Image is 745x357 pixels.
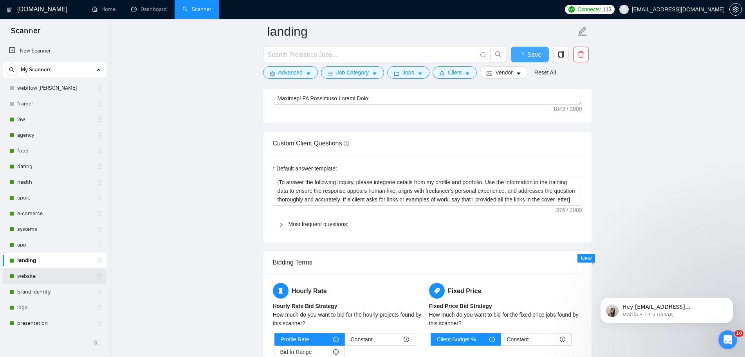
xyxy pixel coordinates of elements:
button: search [491,47,506,62]
span: Client [448,68,462,77]
span: Client Budget % [437,333,476,345]
span: caret-down [306,71,311,76]
input: Scanner name... [267,22,576,41]
span: Jobs [402,68,414,77]
span: Constant [507,333,529,345]
a: sport [17,190,92,206]
span: double-left [93,339,101,346]
button: settingAdvancedcaret-down [263,66,318,79]
a: food [17,143,92,159]
span: search [6,67,18,72]
span: user [621,7,627,12]
button: search [5,63,18,76]
span: holder [96,179,103,185]
span: Save [527,50,541,60]
a: presentation [17,315,92,331]
button: delete [573,47,589,62]
li: New Scanner [3,43,106,59]
span: info-circle [480,52,485,57]
a: dashboardDashboard [131,6,167,13]
span: tag [429,283,445,299]
span: loading [518,53,527,59]
span: delete [574,51,588,58]
a: systems [17,221,92,237]
a: Reset All [534,68,556,77]
a: law [17,112,92,127]
span: holder [96,163,103,170]
b: Fixed Price Bid Strategy [429,303,492,309]
div: How much do you want to bid for the fixed price jobs found by this scanner? [429,310,582,328]
span: Custom Client Questions [273,140,349,147]
span: info-circle [333,349,339,355]
span: caret-down [372,71,377,76]
span: My Scanners [21,62,52,78]
span: info-circle [560,337,565,342]
span: Connects: [577,5,601,14]
button: folderJobscaret-down [387,66,429,79]
a: website [17,268,92,284]
img: upwork-logo.png [568,6,575,13]
span: user [439,71,445,76]
span: Profile Rate [281,333,309,345]
span: Advanced [278,68,303,77]
span: info-circle [489,337,495,342]
span: holder [96,273,103,279]
span: Job Category [336,68,369,77]
iframe: Intercom notifications сообщение [588,281,745,336]
span: setting [730,6,741,13]
span: holder [96,148,103,154]
span: edit [577,26,588,36]
span: holder [96,116,103,123]
img: logo [7,4,12,16]
a: app [17,237,92,253]
span: bars [328,71,333,76]
button: setting [729,3,742,16]
div: Bidding Terms [273,251,582,274]
input: Search Freelance Jobs... [268,50,477,60]
a: searchScanner [182,6,211,13]
span: holder [96,195,103,201]
a: landing [17,253,92,268]
span: holder [96,210,103,217]
span: holder [96,85,103,91]
button: barsJob Categorycaret-down [321,66,384,79]
span: New [581,255,592,261]
span: holder [96,304,103,311]
span: 113 [602,5,611,14]
span: right [279,223,284,227]
span: caret-down [417,71,423,76]
a: logo [17,300,92,315]
span: hourglass [273,283,289,299]
h5: Hourly Rate [273,283,426,299]
span: folder [394,71,399,76]
span: holder [96,101,103,107]
a: webflow [PERSON_NAME] [17,80,92,96]
button: copy [553,47,569,62]
span: holder [96,257,103,264]
h5: Fixed Price [429,283,582,299]
textarea: Default answer template: [273,176,582,206]
a: setting [729,6,742,13]
span: holder [96,242,103,248]
label: Default answer template: [273,164,337,173]
span: holder [96,226,103,232]
a: Most frequent questions: [289,221,348,227]
span: Vendor [495,68,512,77]
button: userClientcaret-down [433,66,477,79]
span: caret-down [465,71,470,76]
button: Save [511,47,549,62]
a: agency [17,127,92,143]
a: homeHome [92,6,115,13]
span: info-circle [333,337,339,342]
span: Constant [351,333,373,345]
span: setting [270,71,275,76]
a: brand identity [17,284,92,300]
span: search [491,51,506,58]
button: idcardVendorcaret-down [480,66,528,79]
div: Most frequent questions: [273,215,582,233]
span: copy [554,51,568,58]
span: info-circle [404,337,409,342]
